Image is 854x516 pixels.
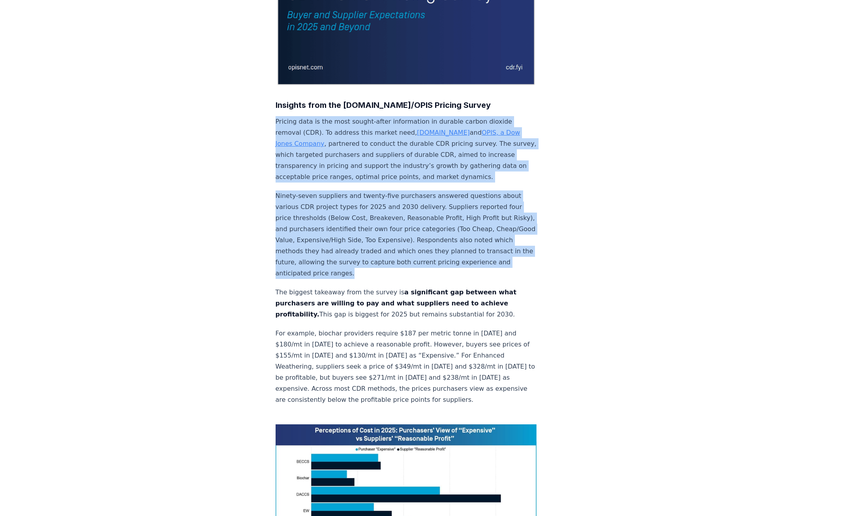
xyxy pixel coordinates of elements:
[276,190,537,279] p: Ninety-seven suppliers and twenty-five purchasers answered questions about various CDR project ty...
[417,129,470,136] a: [DOMAIN_NAME]
[276,100,491,110] strong: Insights from the [DOMAIN_NAME]/OPIS Pricing Survey
[276,116,537,183] p: Pricing data is the most sought-after information in durable carbon dioxide removal (CDR). To add...
[276,288,516,318] strong: a significant gap between what purchasers are willing to pay and what suppliers need to achieve p...
[276,328,537,405] p: For example, biochar providers require $187 per metric tonne in [DATE] and $180/mt in [DATE] to a...
[276,287,537,320] p: The biggest takeaway from the survey is This gap is biggest for 2025 but remains substantial for ...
